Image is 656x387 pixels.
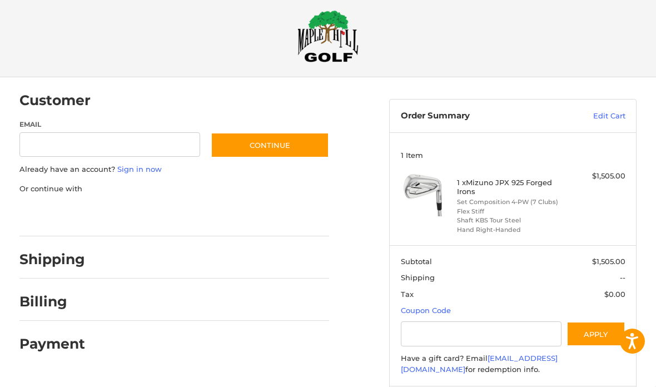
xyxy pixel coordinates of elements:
button: Apply [566,321,625,346]
div: $1,505.00 [569,171,625,182]
iframe: PayPal-paypal [16,205,99,225]
p: Already have an account? [19,164,330,175]
h2: Billing [19,293,85,310]
li: Flex Stiff [457,207,566,216]
h2: Payment [19,335,85,353]
span: Shipping [401,273,435,282]
li: Shaft KBS Tour Steel [457,216,566,225]
p: Or continue with [19,183,330,195]
input: Gift Certificate or Coupon Code [401,321,561,346]
li: Set Composition 4-PW (7 Clubs) [457,197,566,207]
button: Continue [211,132,329,158]
a: Edit Cart [554,111,625,122]
span: Tax [401,290,414,299]
li: Hand Right-Handed [457,225,566,235]
span: $1,505.00 [592,257,625,266]
a: Sign in now [117,165,162,173]
img: Maple Hill Golf [297,10,359,62]
a: [EMAIL_ADDRESS][DOMAIN_NAME] [401,354,558,374]
label: Email [19,120,200,130]
a: Coupon Code [401,306,451,315]
span: -- [620,273,625,282]
h2: Shipping [19,251,85,268]
h3: Order Summary [401,111,554,122]
iframe: PayPal-paylater [110,205,193,225]
h4: 1 x Mizuno JPX 925 Forged Irons [457,178,566,196]
span: Subtotal [401,257,432,266]
h2: Customer [19,92,91,109]
h3: 1 Item [401,151,625,160]
div: Have a gift card? Email for redemption info. [401,353,625,375]
span: $0.00 [604,290,625,299]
